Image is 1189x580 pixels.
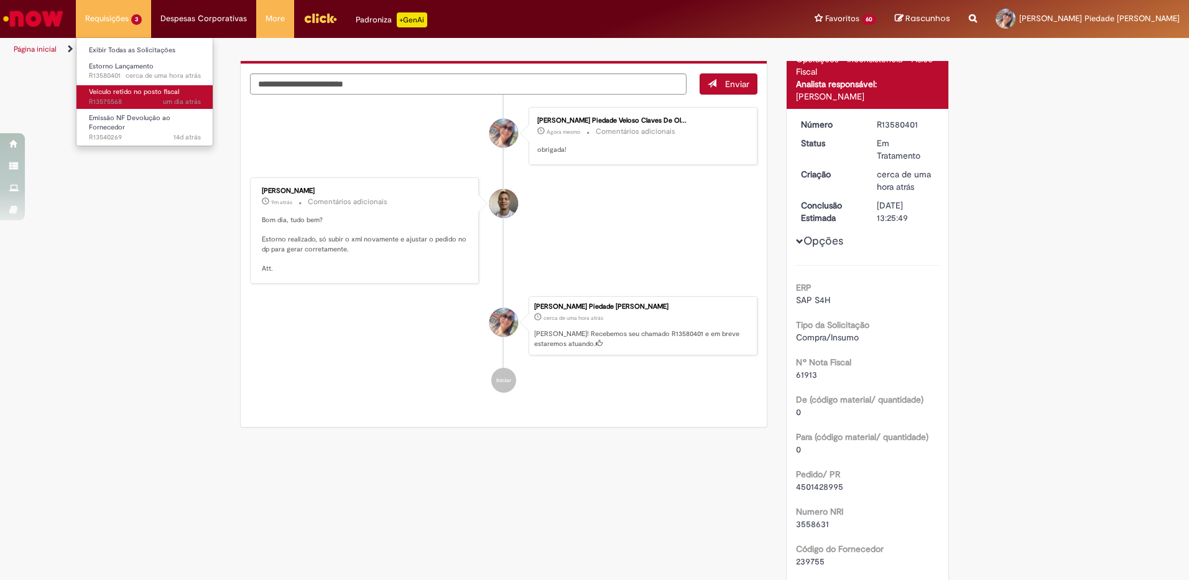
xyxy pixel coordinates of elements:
[489,119,518,147] div: Maria Da Piedade Veloso Claves De Oliveira
[397,12,427,27] p: +GenAi
[76,60,213,83] a: Aberto R13580401 : Estorno Lançamento
[356,12,427,27] div: Padroniza
[547,128,580,136] time: 30/09/2025 11:36:48
[308,197,387,207] small: Comentários adicionais
[796,78,940,90] div: Analista responsável:
[796,90,940,103] div: [PERSON_NAME]
[596,126,675,137] small: Comentários adicionais
[1019,13,1180,24] span: [PERSON_NAME] Piedade [PERSON_NAME]
[89,113,170,133] span: Emissão NF Devolução ao Fornecedor
[792,118,868,131] dt: Número
[796,556,825,567] span: 239755
[796,518,829,530] span: 3558631
[173,133,201,142] time: 16/09/2025 15:17:09
[796,406,801,418] span: 0
[796,444,801,455] span: 0
[303,9,337,27] img: click_logo_yellow_360x200.png
[877,137,935,162] div: Em Tratamento
[250,95,757,406] ul: Histórico de tíquete
[792,137,868,149] dt: Status
[266,12,285,25] span: More
[725,78,749,90] span: Enviar
[89,133,201,143] span: R13540269
[1,6,65,31] img: ServiceNow
[796,294,830,306] span: SAP S4H
[489,308,518,337] div: Maria Da Piedade Veloso Claves De Oliveira
[89,71,201,81] span: R13580401
[796,506,843,517] b: Numero NRI
[76,85,213,108] a: Aberto R13575568 : Veículo retido no posto fiscal
[862,14,876,25] span: 60
[796,394,923,405] b: De (código material/ quantidade)
[89,87,179,96] span: Veículo retido no posto fiscal
[76,44,213,57] a: Exibir Todas as Solicitações
[271,199,292,206] time: 30/09/2025 11:27:50
[534,329,751,348] p: [PERSON_NAME]! Recebemos seu chamado R13580401 e em breve estaremos atuando.
[271,199,292,206] span: 9m atrás
[160,12,247,25] span: Despesas Corporativas
[537,117,744,124] div: [PERSON_NAME] Piedade Veloso Claves De Ol...
[796,357,851,368] b: Nº Nota Fiscal
[489,189,518,218] div: Joziano De Jesus Oliveira
[796,53,940,78] div: Operações - Inconsistência - Físico Fiscal
[250,296,757,356] li: Maria Da Piedade Veloso Claves De Oliveira
[877,199,935,224] div: [DATE] 13:25:49
[877,169,931,192] time: 30/09/2025 10:16:47
[544,314,603,322] time: 30/09/2025 10:16:47
[537,145,744,155] p: obrigada!
[544,314,603,322] span: cerca de uma hora atrás
[825,12,859,25] span: Favoritos
[126,71,201,80] span: cerca de uma hora atrás
[796,469,840,480] b: Pedido/ PR
[905,12,950,24] span: Rascunhos
[792,199,868,224] dt: Conclusão Estimada
[796,369,817,380] span: 61913
[796,282,812,293] b: ERP
[534,303,751,311] div: [PERSON_NAME] Piedade [PERSON_NAME]
[85,12,129,25] span: Requisições
[877,118,935,131] div: R13580401
[796,431,928,442] b: Para (código material/ quantidade)
[14,44,57,54] a: Página inicial
[877,169,931,192] span: cerca de uma hora atrás
[250,73,687,95] textarea: Digite sua mensagem aqui...
[76,37,213,146] ul: Requisições
[895,13,950,25] a: Rascunhos
[163,97,201,106] span: um dia atrás
[877,168,935,193] div: 30/09/2025 10:16:47
[547,128,580,136] span: Agora mesmo
[89,62,154,71] span: Estorno Lançamento
[796,543,884,554] b: Código do Fornecedor
[9,38,784,61] ul: Trilhas de página
[792,168,868,180] dt: Criação
[173,133,201,142] span: 14d atrás
[262,187,469,195] div: [PERSON_NAME]
[700,73,757,95] button: Enviar
[796,481,843,492] span: 4501428995
[796,319,869,330] b: Tipo da Solicitação
[796,332,859,343] span: Compra/Insumo
[163,97,201,106] time: 29/09/2025 10:08:23
[262,215,469,274] p: Bom dia, tudo bem? Estorno realizado, só subir o xml novamente e ajustar o pedido no dp para gera...
[131,14,142,25] span: 3
[76,111,213,138] a: Aberto R13540269 : Emissão NF Devolução ao Fornecedor
[89,97,201,107] span: R13575568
